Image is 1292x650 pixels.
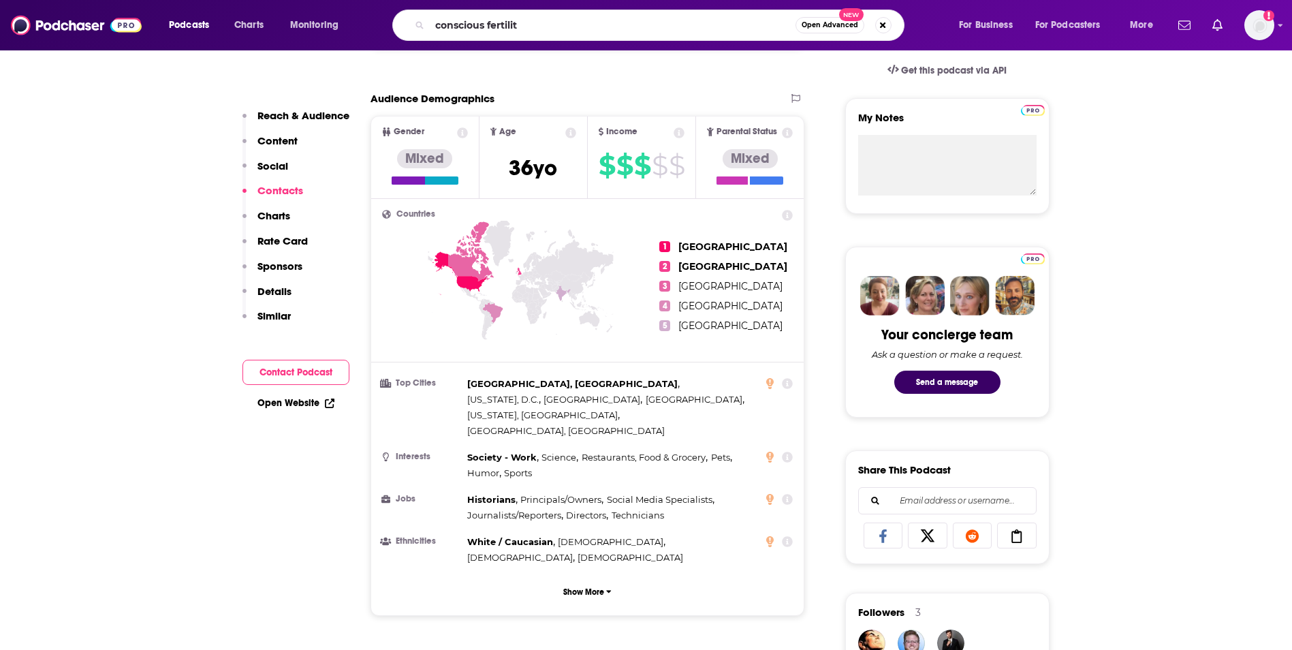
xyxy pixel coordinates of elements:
[716,127,777,136] span: Parental Status
[467,494,516,505] span: Historians
[616,155,633,176] span: $
[652,155,667,176] span: $
[242,159,288,185] button: Social
[541,450,578,465] span: ,
[858,487,1037,514] div: Search followers
[599,155,615,176] span: $
[467,409,618,420] span: [US_STATE], [GEOGRAPHIC_DATA]
[430,14,795,36] input: Search podcasts, credits, & more...
[1207,14,1228,37] a: Show notifications dropdown
[723,149,778,168] div: Mixed
[558,536,663,547] span: [DEMOGRAPHIC_DATA]
[242,285,292,310] button: Details
[467,376,680,392] span: ,
[11,12,142,38] img: Podchaser - Follow, Share and Rate Podcasts
[382,495,462,504] h3: Jobs
[242,184,303,209] button: Contacts
[582,450,708,465] span: ,
[405,10,917,41] div: Search podcasts, credits, & more...
[257,134,298,147] p: Content
[894,371,1000,394] button: Send a message
[257,159,288,172] p: Social
[711,452,730,463] span: Pets
[858,606,904,619] span: Followers
[234,16,264,35] span: Charts
[467,452,537,463] span: Society - Work
[578,552,683,563] span: [DEMOGRAPHIC_DATA]
[678,260,787,273] span: [GEOGRAPHIC_DATA]
[860,276,900,315] img: Sydney Profile
[242,209,290,234] button: Charts
[678,320,783,332] span: [GEOGRAPHIC_DATA]
[659,261,670,272] span: 2
[467,450,539,465] span: ,
[566,510,606,521] span: Directors
[242,260,302,285] button: Sponsors
[467,534,555,550] span: ,
[1021,103,1045,116] a: Pro website
[953,523,992,548] a: Share on Reddit
[908,523,947,548] a: Share on X/Twitter
[659,281,670,292] span: 3
[467,465,501,481] span: ,
[607,494,712,505] span: Social Media Specialists
[563,587,604,597] p: Show More
[678,280,783,292] span: [GEOGRAPHIC_DATA]
[382,579,793,604] button: Show More
[520,494,601,505] span: Principals/Owners
[467,394,539,405] span: [US_STATE], D.C.
[467,407,620,423] span: ,
[543,394,640,405] span: [GEOGRAPHIC_DATA]
[159,14,227,36] button: open menu
[290,16,338,35] span: Monitoring
[646,392,744,407] span: ,
[371,92,494,105] h2: Audience Demographics
[839,8,864,21] span: New
[959,16,1013,35] span: For Business
[858,463,951,476] h3: Share This Podcast
[997,523,1037,548] a: Copy Link
[397,149,452,168] div: Mixed
[802,22,858,29] span: Open Advanced
[711,450,732,465] span: ,
[467,467,499,478] span: Humor
[257,184,303,197] p: Contacts
[1130,16,1153,35] span: More
[582,452,706,463] span: Restaurants, Food & Grocery
[504,467,532,478] span: Sports
[1244,10,1274,40] img: User Profile
[467,425,665,436] span: [GEOGRAPHIC_DATA], [GEOGRAPHIC_DATA]
[901,65,1007,76] span: Get this podcast via API
[877,54,1018,87] a: Get this podcast via API
[467,492,518,508] span: ,
[858,111,1037,135] label: My Notes
[659,300,670,311] span: 4
[242,134,298,159] button: Content
[467,552,573,563] span: [DEMOGRAPHIC_DATA]
[1021,251,1045,264] a: Pro website
[281,14,356,36] button: open menu
[1120,14,1170,36] button: open menu
[795,17,864,33] button: Open AdvancedNew
[257,397,334,409] a: Open Website
[242,109,349,134] button: Reach & Audience
[870,488,1025,514] input: Email address or username...
[1263,10,1274,21] svg: Add a profile image
[949,14,1030,36] button: open menu
[396,210,435,219] span: Countries
[1173,14,1196,37] a: Show notifications dropdown
[257,260,302,273] p: Sponsors
[950,276,990,315] img: Jules Profile
[646,394,742,405] span: [GEOGRAPHIC_DATA]
[242,309,291,335] button: Similar
[242,360,349,385] button: Contact Podcast
[905,276,945,315] img: Barbara Profile
[1244,10,1274,40] span: Logged in as gbrussel
[257,209,290,222] p: Charts
[257,109,349,122] p: Reach & Audience
[499,127,516,136] span: Age
[1021,105,1045,116] img: Podchaser Pro
[543,392,642,407] span: ,
[257,285,292,298] p: Details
